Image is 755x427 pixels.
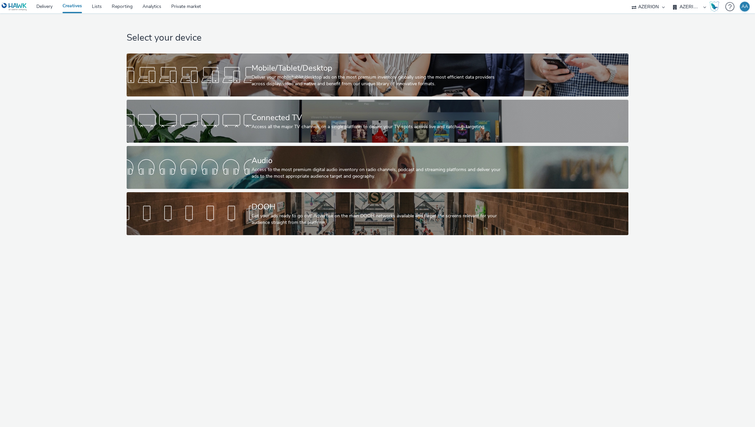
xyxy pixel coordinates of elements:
[127,32,628,44] h1: Select your device
[252,124,501,130] div: Access all the major TV channels on a single platform to deliver your TV spots across live and ca...
[127,146,628,189] a: AudioAccess to the most premium digital audio inventory on radio channels, podcast and streaming ...
[127,100,628,143] a: Connected TVAccess all the major TV channels on a single platform to deliver your TV spots across...
[127,192,628,235] a: DOOHGet your ads ready to go out! Advertise on the main DOOH networks available and target the sc...
[127,53,628,96] a: Mobile/Tablet/DesktopDeliver your mobile/tablet/desktop ads on the most premium inventory globall...
[252,201,501,213] div: DOOH
[2,3,27,11] img: undefined Logo
[252,166,501,180] div: Access to the most premium digital audio inventory on radio channels, podcast and streaming platf...
[252,213,501,226] div: Get your ads ready to go out! Advertise on the main DOOH networks available and target the screen...
[252,112,501,124] div: Connected TV
[709,1,722,12] a: Hawk Academy
[741,2,748,12] div: AA
[252,62,501,74] div: Mobile/Tablet/Desktop
[709,1,719,12] img: Hawk Academy
[252,155,501,166] div: Audio
[252,74,501,88] div: Deliver your mobile/tablet/desktop ads on the most premium inventory globally using the most effi...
